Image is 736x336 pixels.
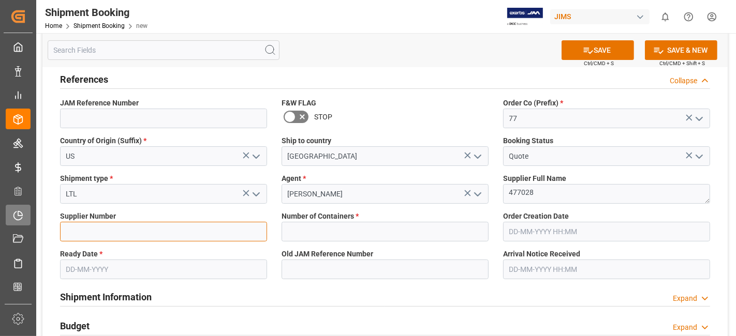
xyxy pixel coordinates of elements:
[60,249,102,259] span: Ready Date
[282,211,359,222] span: Number of Containers
[503,173,566,184] span: Supplier Full Name
[469,148,485,164] button: open menu
[691,111,706,127] button: open menu
[60,135,146,146] span: Country of Origin (Suffix)
[503,222,710,241] input: DD-MM-YYYY HH:MM
[503,135,553,146] span: Booking Status
[654,5,677,28] button: show 0 new notifications
[248,148,263,164] button: open menu
[45,5,148,20] div: Shipment Booking
[282,173,306,184] span: Agent
[691,148,706,164] button: open menu
[584,59,614,67] span: Ctrl/CMD + S
[645,40,717,60] button: SAVE & NEW
[503,259,710,279] input: DD-MM-YYYY HH:MM
[60,319,90,333] h2: Budget
[60,98,139,109] span: JAM Reference Number
[45,22,62,29] a: Home
[60,211,116,222] span: Supplier Number
[503,249,580,259] span: Arrival Notice Received
[282,135,331,146] span: Ship to country
[60,146,267,166] input: Type to search/select
[48,40,279,60] input: Search Fields
[503,184,710,204] textarea: 477028
[550,9,650,24] div: JIMS
[562,40,634,60] button: SAVE
[503,98,563,109] span: Order Co (Prefix)
[469,186,485,202] button: open menu
[282,98,316,109] span: F&W FLAG
[60,72,108,86] h2: References
[670,75,697,86] div: Collapse
[60,173,113,184] span: Shipment type
[673,322,697,333] div: Expand
[73,22,125,29] a: Shipment Booking
[60,290,152,304] h2: Shipment Information
[248,186,263,202] button: open menu
[282,249,373,259] span: Old JAM Reference Number
[673,293,697,304] div: Expand
[60,259,267,279] input: DD-MM-YYYY
[659,59,705,67] span: Ctrl/CMD + Shift + S
[314,112,332,123] span: STOP
[503,211,569,222] span: Order Creation Date
[507,8,543,26] img: Exertis%20JAM%20-%20Email%20Logo.jpg_1722504956.jpg
[677,5,700,28] button: Help Center
[550,7,654,26] button: JIMS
